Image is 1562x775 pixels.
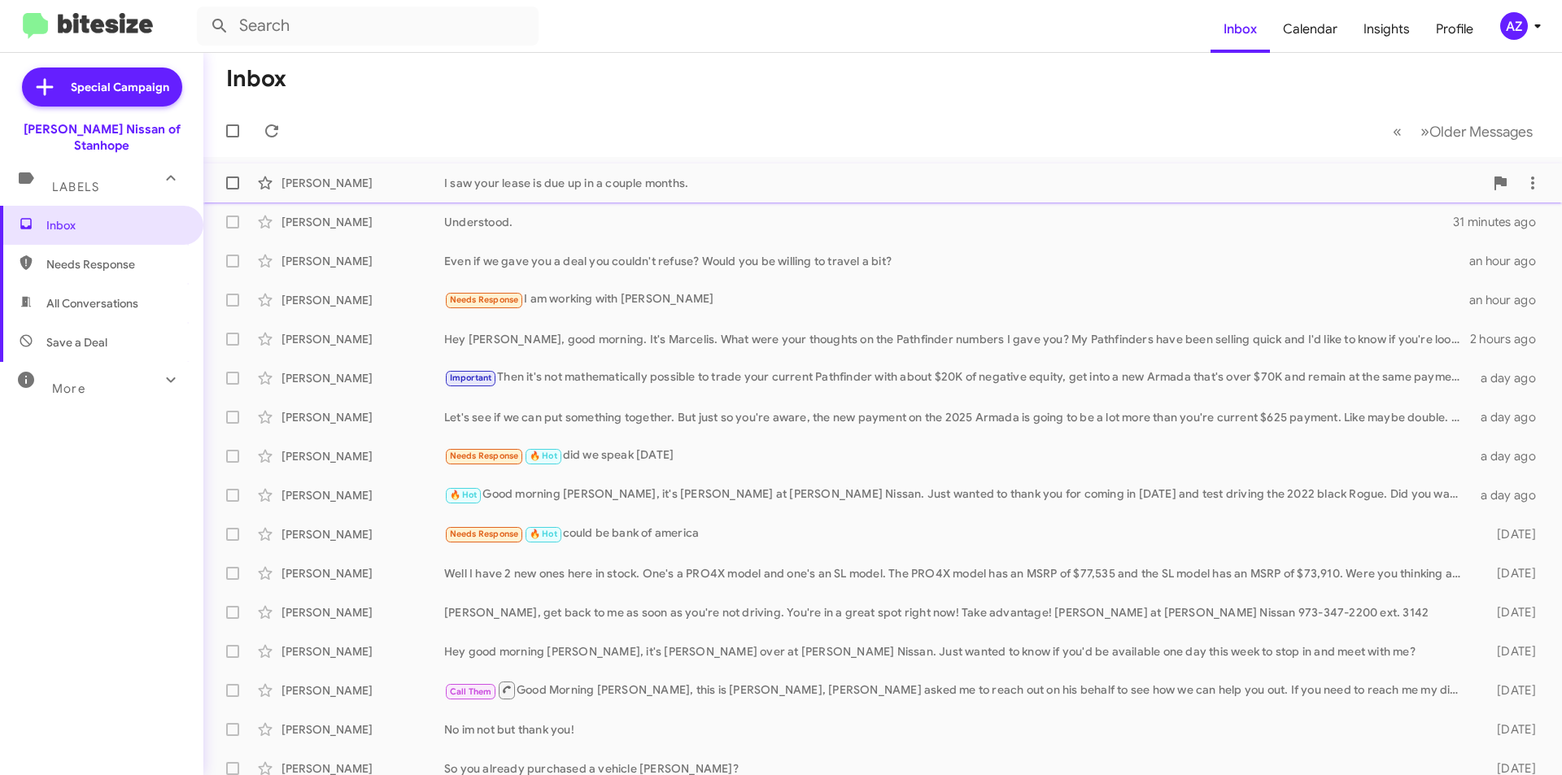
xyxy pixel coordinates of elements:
a: Calendar [1270,6,1350,53]
span: Inbox [46,217,185,233]
a: Profile [1423,6,1486,53]
span: All Conversations [46,295,138,311]
div: a day ago [1471,370,1549,386]
button: AZ [1486,12,1544,40]
div: Even if we gave you a deal you couldn't refuse? Would you be willing to travel a bit? [444,253,1469,269]
div: an hour ago [1469,292,1549,308]
div: [PERSON_NAME] [281,253,444,269]
div: AZ [1500,12,1528,40]
div: [DATE] [1471,604,1549,620]
div: a day ago [1471,487,1549,503]
span: 🔥 Hot [530,451,557,461]
div: [PERSON_NAME] [281,214,444,230]
div: could be bank of america [444,525,1471,543]
input: Search [197,7,539,46]
span: Needs Response [450,451,519,461]
span: Needs Response [450,529,519,539]
div: 2 hours ago [1470,331,1549,347]
a: Inbox [1211,6,1270,53]
div: [PERSON_NAME] [281,604,444,620]
nav: Page navigation example [1384,115,1542,148]
span: Special Campaign [71,79,169,95]
h1: Inbox [226,66,286,92]
span: Labels [52,180,99,194]
span: 🔥 Hot [530,529,557,539]
span: » [1420,121,1429,142]
div: [DATE] [1471,721,1549,738]
div: [PERSON_NAME] [281,682,444,699]
div: [PERSON_NAME] [281,526,444,542]
a: Insights [1350,6,1423,53]
div: an hour ago [1469,253,1549,269]
div: [PERSON_NAME], get back to me as soon as you're not driving. You're in a great spot right now! Ta... [444,604,1471,620]
span: Needs Response [46,256,185,272]
span: Save a Deal [46,334,107,350]
div: 31 minutes ago [1453,214,1549,230]
div: Well I have 2 new ones here in stock. One's a PRO4X model and one's an SL model. The PRO4X model ... [444,565,1471,581]
button: Previous [1383,115,1411,148]
div: did we speak [DATE] [444,446,1471,465]
div: [PERSON_NAME] [281,721,444,738]
div: Let's see if we can put something together. But just so you're aware, the new payment on the 2025... [444,409,1471,425]
div: [PERSON_NAME] [281,487,444,503]
span: 🔥 Hot [450,490,478,500]
div: Good morning [PERSON_NAME], it's [PERSON_NAME] at [PERSON_NAME] Nissan. Just wanted to thank you ... [444,485,1471,504]
div: a day ago [1471,448,1549,464]
span: Call Them [450,686,492,697]
button: Next [1411,115,1542,148]
span: Older Messages [1429,123,1533,141]
div: [DATE] [1471,682,1549,699]
div: [PERSON_NAME] [281,409,444,425]
div: No im not but thank you! [444,721,1471,738]
div: Hey [PERSON_NAME], good morning. It's Marcelis. What were your thoughts on the Pathfinder numbers... [444,331,1470,347]
div: Understood. [444,214,1453,230]
span: Needs Response [450,294,519,305]
a: Special Campaign [22,67,182,107]
div: [PERSON_NAME] [281,643,444,660]
div: [PERSON_NAME] [281,292,444,308]
span: Important [450,372,492,383]
div: Then it's not mathematically possible to trade your current Pathfinder with about $20K of negativ... [444,368,1471,387]
div: Hey good morning [PERSON_NAME], it's [PERSON_NAME] over at [PERSON_NAME] Nissan. Just wanted to k... [444,643,1471,660]
div: [PERSON_NAME] [281,448,444,464]
span: More [52,381,85,396]
span: « [1393,121,1402,142]
div: [DATE] [1471,643,1549,660]
div: [PERSON_NAME] [281,565,444,581]
div: [DATE] [1471,526,1549,542]
div: [PERSON_NAME] [281,331,444,347]
div: Good Morning [PERSON_NAME], this is [PERSON_NAME], [PERSON_NAME] asked me to reach out on his beh... [444,680,1471,700]
div: [PERSON_NAME] [281,370,444,386]
div: I am working with [PERSON_NAME] [444,290,1469,309]
div: a day ago [1471,409,1549,425]
div: [DATE] [1471,565,1549,581]
div: [PERSON_NAME] [281,175,444,191]
div: I saw your lease is due up in a couple months. [444,175,1484,191]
